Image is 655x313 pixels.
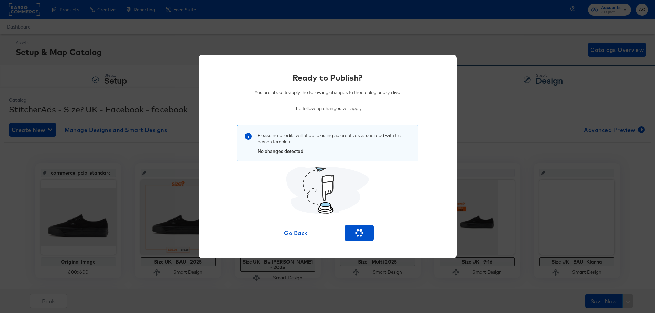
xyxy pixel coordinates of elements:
[281,225,310,241] button: Go Back
[293,72,362,83] div: Ready to Publish?
[284,228,307,238] span: Go Back
[258,132,411,145] p: Please note, edits will affect existing ad creatives associated with this design template .
[255,105,400,112] p: The following changes will apply
[255,89,400,96] p: You are about to apply the following changes to the catalog and go live
[258,148,303,154] strong: No changes detected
